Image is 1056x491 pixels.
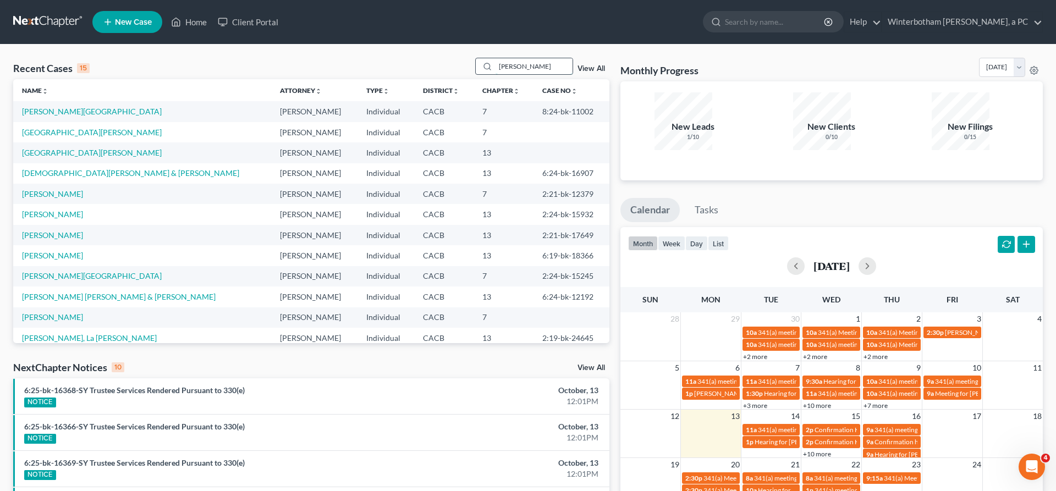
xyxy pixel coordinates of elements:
[474,286,534,307] td: 13
[685,198,728,222] a: Tasks
[866,377,877,385] span: 10a
[414,101,474,122] td: CACB
[22,148,162,157] a: [GEOGRAPHIC_DATA][PERSON_NAME]
[911,410,922,423] span: 16
[628,236,658,251] button: month
[764,295,778,304] span: Tue
[22,251,83,260] a: [PERSON_NAME]
[803,450,831,458] a: +10 more
[915,312,922,326] span: 2
[24,434,56,444] div: NOTICE
[474,101,534,122] td: 7
[1032,410,1043,423] span: 18
[533,163,609,184] td: 6:24-bk-16907
[674,361,680,374] span: 5
[115,18,152,26] span: New Case
[855,312,861,326] span: 1
[474,142,534,163] td: 13
[414,328,474,348] td: CACB
[22,271,162,280] a: [PERSON_NAME][GEOGRAPHIC_DATA]
[414,204,474,224] td: CACB
[271,142,358,163] td: [PERSON_NAME]
[533,245,609,266] td: 6:19-bk-18366
[746,426,757,434] span: 11a
[818,389,935,398] span: 341(a) meeting for Bravado Partners LLC
[358,245,414,266] td: Individual
[414,266,474,286] td: CACB
[474,122,534,142] td: 7
[875,426,1046,434] span: 341(a) meeting for [PERSON_NAME] and [PERSON_NAME]
[414,432,598,443] div: 12:01PM
[793,120,870,133] div: New Clients
[22,230,83,240] a: [PERSON_NAME]
[271,266,358,286] td: [PERSON_NAME]
[758,328,864,336] span: 341(a) meeting for [PERSON_NAME]
[878,328,1050,336] span: 341(a) Meeting for [PERSON_NAME] and [PERSON_NAME]
[271,328,358,348] td: [PERSON_NAME]
[22,128,162,137] a: [GEOGRAPHIC_DATA][PERSON_NAME]
[669,458,680,471] span: 19
[358,307,414,328] td: Individual
[620,64,698,77] h3: Monthly Progress
[513,88,520,95] i: unfold_more
[813,260,850,272] h2: [DATE]
[743,352,767,361] a: +2 more
[358,163,414,184] td: Individual
[806,389,817,398] span: 11a
[577,364,605,372] a: View All
[703,474,810,482] span: 341(a) Meeting for [PERSON_NAME]
[815,426,965,434] span: Confirmation Hearing for Avinash [PERSON_NAME]
[358,286,414,307] td: Individual
[533,225,609,245] td: 2:21-bk-17649
[758,426,864,434] span: 341(a) meeting for [PERSON_NAME]
[794,361,801,374] span: 7
[366,86,389,95] a: Typeunfold_more
[743,401,767,410] a: +3 more
[13,62,90,75] div: Recent Cases
[932,120,1009,133] div: New Filings
[866,474,883,482] span: 9:15a
[474,307,534,328] td: 7
[24,470,56,480] div: NOTICE
[1006,295,1020,304] span: Sat
[806,474,813,482] span: 8a
[271,245,358,266] td: [PERSON_NAME]
[24,458,245,467] a: 6:25-bk-16369-SY Trustee Services Rendered Pursuant to 330(e)
[542,86,577,95] a: Case Nounfold_more
[358,204,414,224] td: Individual
[414,225,474,245] td: CACB
[882,12,1042,32] a: Winterbotham [PERSON_NAME], a PC
[1032,361,1043,374] span: 11
[815,438,965,446] span: Confirmation Hearing for Avinash [PERSON_NAME]
[22,107,162,116] a: [PERSON_NAME][GEOGRAPHIC_DATA]
[806,328,817,336] span: 10a
[474,204,534,224] td: 13
[414,385,598,396] div: October, 13
[533,184,609,204] td: 2:21-bk-12379
[927,389,934,398] span: 9a
[358,122,414,142] td: Individual
[866,426,873,434] span: 9a
[844,12,881,32] a: Help
[697,377,804,385] span: 341(a) meeting for [PERSON_NAME]
[533,286,609,307] td: 6:24-bk-12192
[22,189,83,198] a: [PERSON_NAME]
[864,401,888,410] a: +7 more
[793,133,870,141] div: 0/10
[315,88,322,95] i: unfold_more
[533,204,609,224] td: 2:24-bk-15932
[730,410,741,423] span: 13
[685,474,702,482] span: 2:30p
[725,12,826,32] input: Search by name...
[474,225,534,245] td: 13
[927,377,934,385] span: 9a
[24,422,245,431] a: 6:25-bk-16366-SY Trustee Services Rendered Pursuant to 330(e)
[13,361,124,374] div: NextChapter Notices
[708,236,729,251] button: list
[414,421,598,432] div: October, 13
[866,438,873,446] span: 9a
[947,295,958,304] span: Fri
[423,86,459,95] a: Districtunfold_more
[866,328,877,336] span: 10a
[806,426,813,434] span: 2p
